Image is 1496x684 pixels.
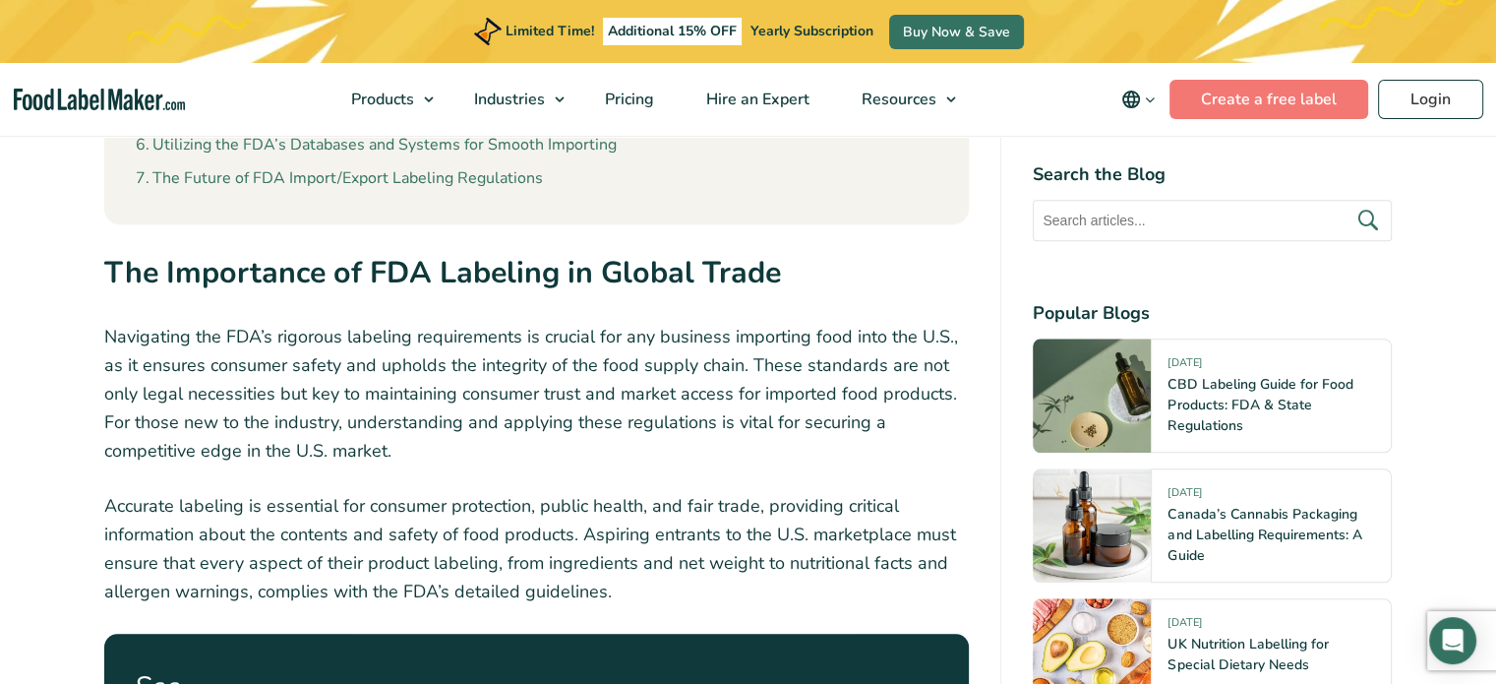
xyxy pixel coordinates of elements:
span: Resources [856,89,938,110]
span: [DATE] [1167,485,1201,508]
span: Hire an Expert [700,89,811,110]
span: [DATE] [1167,355,1201,378]
strong: The Importance of FDA Labeling in Global Trade [104,252,781,293]
h4: Popular Blogs [1033,300,1392,327]
p: Navigating the FDA’s rigorous labeling requirements is crucial for any business importing food in... [104,323,970,465]
span: Limited Time! [506,22,594,40]
span: Additional 15% OFF [603,18,742,45]
span: [DATE] [1167,615,1201,638]
a: UK Nutrition Labelling for Special Dietary Needs [1167,635,1328,674]
a: Login [1378,80,1483,119]
a: Resources [836,63,966,136]
a: Products [326,63,444,136]
a: Hire an Expert [681,63,831,136]
span: Pricing [599,89,656,110]
a: Pricing [579,63,676,136]
a: Canada’s Cannabis Packaging and Labelling Requirements: A Guide [1167,505,1361,565]
a: Create a free label [1169,80,1368,119]
a: CBD Labeling Guide for Food Products: FDA & State Regulations [1167,375,1352,435]
a: Buy Now & Save [889,15,1024,49]
div: Open Intercom Messenger [1429,617,1476,664]
span: Industries [468,89,547,110]
span: Yearly Subscription [750,22,873,40]
h4: Search the Blog [1033,161,1392,188]
p: Accurate labeling is essential for consumer protection, public health, and fair trade, providing ... [104,492,970,605]
a: Industries [449,63,574,136]
a: The Future of FDA Import/Export Labeling Regulations [136,166,543,192]
input: Search articles... [1033,200,1392,241]
a: Utilizing the FDA’s Databases and Systems for Smooth Importing [136,133,617,158]
span: Products [345,89,416,110]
